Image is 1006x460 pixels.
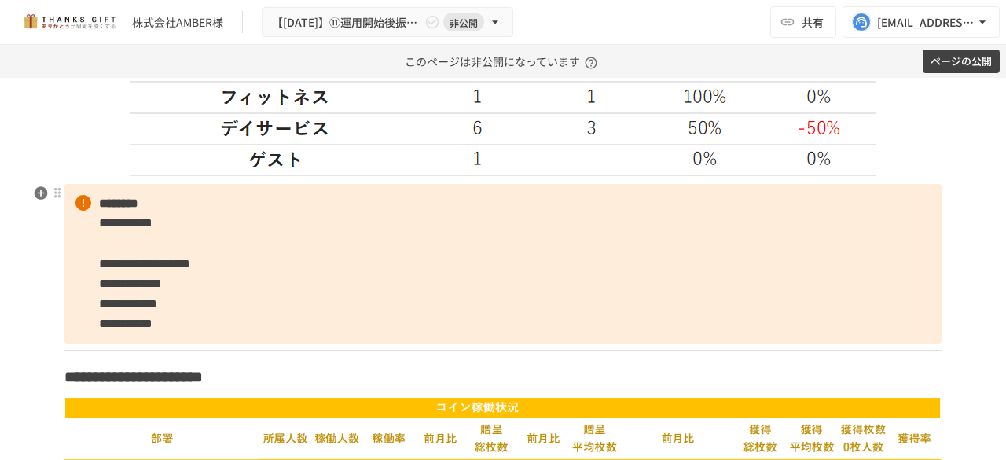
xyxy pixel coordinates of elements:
div: 株式会社AMBER様 [132,14,223,31]
span: 共有 [802,13,824,31]
img: mMP1OxWUAhQbsRWCurg7vIHe5HqDpP7qZo7fRoNLXQh [19,9,119,35]
span: 非公開 [443,14,484,31]
button: [EMAIL_ADDRESS][DOMAIN_NAME] [843,6,1000,38]
p: このページは非公開になっています [405,45,602,78]
div: [EMAIL_ADDRESS][DOMAIN_NAME] [877,13,975,32]
button: 【[DATE]】⑪運用開始後振り返りミーティング非公開 [262,7,513,38]
button: ページの公開 [923,50,1000,74]
span: 【[DATE]】⑪運用開始後振り返りミーティング [272,13,421,32]
button: 共有 [770,6,836,38]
